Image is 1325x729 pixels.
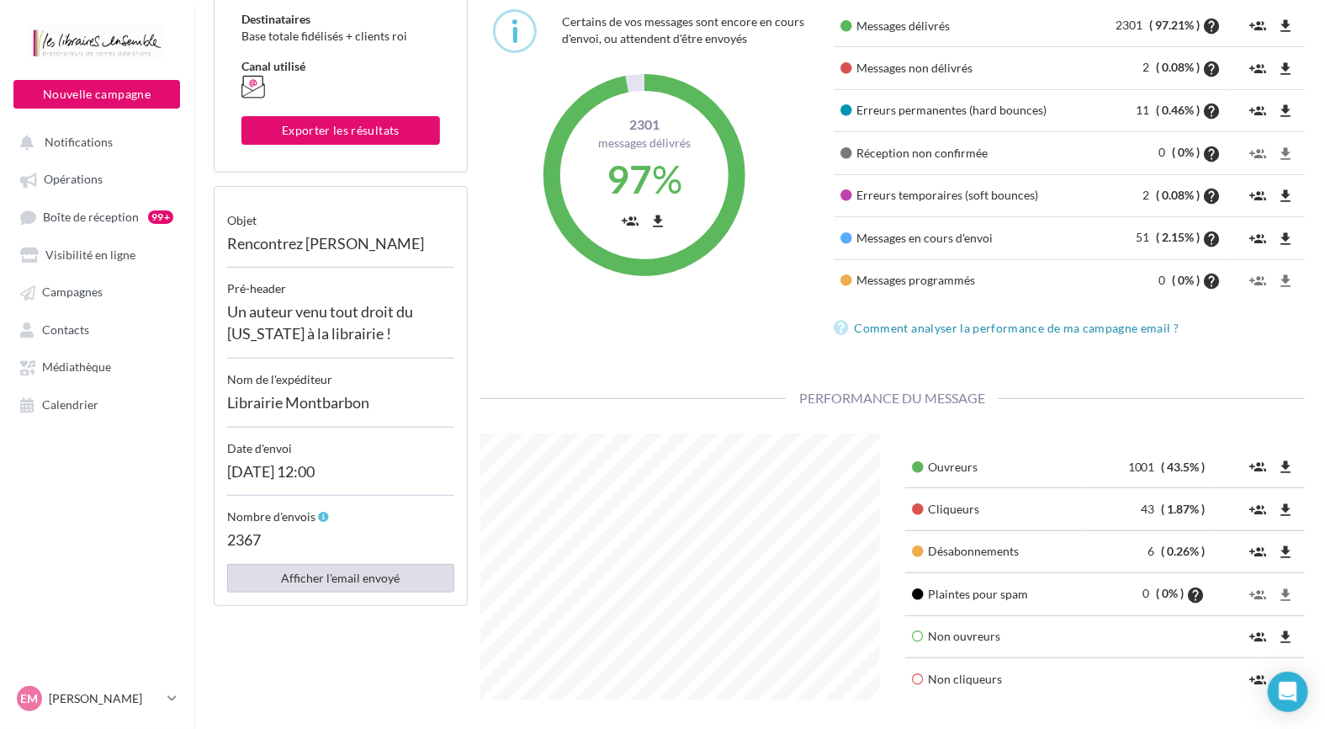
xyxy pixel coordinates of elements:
button: file_download [1273,495,1298,523]
button: group_add [1245,453,1270,481]
td: Messages délivrés [835,5,1089,47]
i: help [1202,103,1221,120]
button: Exporter les résultats [241,116,440,145]
span: Canal utilisé [241,59,305,73]
i: group_add [1249,103,1266,120]
i: file_download [650,213,667,230]
button: file_download [1273,54,1298,82]
td: Désabonnements [905,530,1086,572]
button: file_download [1273,224,1298,252]
div: Base totale fidélisés + clients roi [241,28,440,45]
i: file_download [1277,273,1294,290]
i: help [1202,188,1221,205]
span: Médiathèque [42,360,111,375]
span: Destinataires [241,12,310,26]
button: group_add [1245,97,1270,125]
div: Nom de l'expéditeur [227,359,454,388]
i: file_download [1277,61,1294,77]
span: 0 [1158,145,1169,159]
button: file_download [1273,538,1298,566]
div: objet [227,200,454,229]
i: group_add [623,213,639,230]
div: Date d'envoi [227,428,454,457]
a: Médiathèque [10,351,183,381]
i: group_add [1249,672,1266,689]
i: help [1202,61,1221,77]
span: 2 [1142,188,1153,202]
button: group_add [1245,538,1270,566]
i: help [1187,587,1206,604]
span: 97 [607,156,652,202]
span: ( 0.26% ) [1162,544,1206,558]
button: group_add [1245,139,1270,167]
td: Ouvreurs [905,446,1086,488]
span: ( 43.5% ) [1162,460,1206,474]
div: Open Intercom Messenger [1268,672,1308,712]
i: help [1202,273,1221,290]
button: file_download [1273,182,1298,210]
a: Campagnes [10,276,183,306]
i: group_add [1249,18,1266,35]
i: file_download [1277,18,1294,35]
td: Erreurs permanentes (hard bounces) [835,89,1089,131]
i: group_add [1249,61,1266,77]
td: Erreurs temporaires (soft bounces) [835,174,1089,216]
a: Contacts [10,314,183,344]
span: ( 2.15% ) [1156,230,1200,244]
td: Non cliqueurs [905,658,1212,700]
button: Notifications [10,126,177,157]
span: 51 [1136,230,1153,244]
span: Nombre d'envois [227,509,315,524]
i: file_download [1277,629,1294,646]
i: file_download [1277,103,1294,120]
a: Calendrier [10,389,183,419]
span: Opérations [44,173,103,187]
span: ( 0% ) [1157,586,1185,600]
button: file_download [1273,665,1298,693]
button: file_download [1273,623,1298,651]
button: file_download [1273,12,1298,40]
button: group_add [618,206,644,234]
span: ( 1.87% ) [1162,502,1206,516]
button: group_add [1245,182,1270,210]
td: Réception non confirmée [835,132,1089,174]
i: help [1202,231,1221,247]
button: file_download [1273,97,1298,125]
button: group_add [1245,12,1270,40]
span: Boîte de réception [43,210,139,224]
div: % [573,152,716,207]
a: Boîte de réception99+ [10,201,183,232]
span: 2 [1142,60,1153,74]
span: ( 0.08% ) [1156,188,1200,202]
button: group_add [1245,495,1270,523]
div: Librairie Montbarbon [227,388,454,428]
i: file_download [1277,544,1294,561]
div: Certains de vos messages sont encore en cours d'envoi, ou attendent d'être envoyés [562,9,808,51]
span: Performance du message [787,390,998,406]
span: Notifications [45,135,113,149]
i: group_add [1249,629,1266,646]
i: group_add [1249,459,1266,476]
span: 6 [1148,544,1159,558]
button: group_add [1245,665,1270,693]
i: group_add [1249,502,1266,519]
td: Plaintes pour spam [905,573,1086,615]
span: Messages délivrés [598,136,691,150]
i: group_add [1249,231,1266,247]
button: group_add [1245,580,1270,608]
button: group_add [1245,623,1270,651]
i: file_download [1277,188,1294,205]
a: Comment analyser la performance de ma campagne email ? [835,318,1186,338]
div: Rencontrez [PERSON_NAME] [227,229,454,269]
i: file_download [1277,587,1294,604]
button: Nouvelle campagne [13,80,180,109]
i: file_download [1277,502,1294,519]
td: Messages programmés [835,259,1089,301]
span: 0 [1143,586,1154,600]
button: Afficher l'email envoyé [227,564,454,593]
span: 11 [1136,103,1153,117]
a: EM [PERSON_NAME] [13,683,180,715]
span: 2301 [573,115,716,135]
a: Opérations [10,163,183,194]
p: [PERSON_NAME] [49,690,161,707]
